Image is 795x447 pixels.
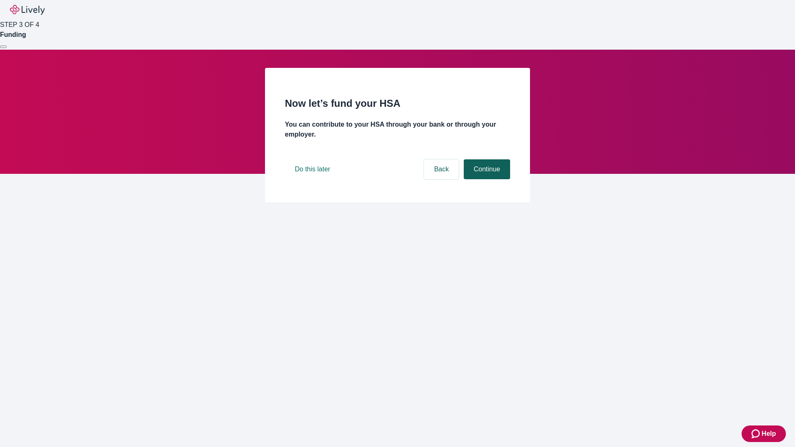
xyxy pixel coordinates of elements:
svg: Zendesk support icon [752,429,761,439]
button: Zendesk support iconHelp [742,425,786,442]
button: Back [424,159,459,179]
h4: You can contribute to your HSA through your bank or through your employer. [285,120,510,139]
span: Help [761,429,776,439]
img: Lively [10,5,45,15]
button: Continue [464,159,510,179]
button: Do this later [285,159,340,179]
h2: Now let’s fund your HSA [285,96,510,111]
